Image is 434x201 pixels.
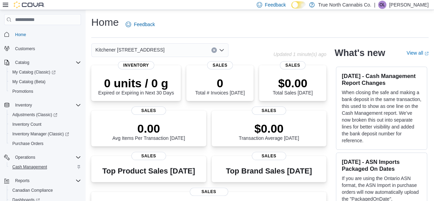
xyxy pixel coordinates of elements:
a: My Catalog (Beta) [10,78,48,86]
p: | [374,1,375,9]
span: Feedback [265,1,286,8]
button: Operations [12,153,38,161]
input: Dark Mode [291,1,306,9]
span: Cash Management [10,163,81,171]
span: Adjustments (Classic) [10,111,81,119]
span: Reports [15,178,30,183]
button: Cash Management [7,162,84,172]
a: Adjustments (Classic) [10,111,60,119]
p: [PERSON_NAME] [389,1,429,9]
h1: Home [91,15,119,29]
button: Reports [1,176,84,186]
h3: Top Brand Sales [DATE] [226,167,312,175]
button: Canadian Compliance [7,186,84,195]
span: Canadian Compliance [10,186,81,194]
span: Home [15,32,26,37]
h3: [DATE] - Cash Management Report Changes [342,72,421,86]
button: Operations [1,153,84,162]
p: Updated 1 minute(s) ago [273,52,326,57]
h3: [DATE] - ASN Imports Packaged On Dates [342,158,421,172]
button: Catalog [1,58,84,67]
a: Inventory Manager (Classic) [7,129,84,139]
button: Promotions [7,87,84,96]
span: Cash Management [12,164,47,170]
p: 0.00 [112,122,185,135]
span: Inventory Manager (Classic) [12,131,69,137]
span: My Catalog (Beta) [12,79,46,85]
span: Sales [252,107,286,115]
span: Sales [207,61,233,69]
span: Operations [12,153,81,161]
div: Total # Invoices [DATE] [195,76,245,96]
a: Canadian Compliance [10,186,56,194]
span: Purchase Orders [10,139,81,148]
span: Inventory Count [12,122,42,127]
a: Inventory Manager (Classic) [10,130,72,138]
p: When closing the safe and making a bank deposit in the same transaction, this used to show as one... [342,89,421,144]
svg: External link [424,52,429,56]
span: Promotions [10,87,81,96]
button: Reports [12,177,32,185]
span: Catalog [12,58,81,67]
span: OL [379,1,385,9]
div: Olivia Leeman [378,1,386,9]
a: Feedback [123,18,157,31]
div: Transaction Average [DATE] [239,122,299,141]
span: Sales [190,188,228,196]
span: Promotions [12,89,33,94]
span: Inventory [118,61,154,69]
span: Sales [131,152,166,160]
a: Purchase Orders [10,139,46,148]
span: Reports [12,177,81,185]
img: Cova [14,1,45,8]
button: Inventory [1,100,84,110]
button: Purchase Orders [7,139,84,148]
span: Home [12,30,81,38]
p: 0 [195,76,245,90]
span: My Catalog (Classic) [12,69,56,75]
span: Sales [280,61,306,69]
span: Customers [15,46,35,52]
p: $0.00 [239,122,299,135]
a: View allExternal link [407,50,429,56]
span: Kitchener [STREET_ADDRESS] [95,46,165,54]
p: True North Cannabis Co. [318,1,371,9]
span: Inventory Count [10,120,81,129]
div: Total Sales [DATE] [273,76,313,96]
button: Home [1,29,84,39]
div: Expired or Expiring in Next 30 Days [98,76,174,96]
span: Operations [15,155,35,160]
p: 0 units / 0 g [98,76,174,90]
a: My Catalog (Classic) [7,67,84,77]
h2: What's new [335,47,385,58]
a: My Catalog (Classic) [10,68,58,76]
a: Promotions [10,87,36,96]
button: Customers [1,44,84,54]
h3: Top Product Sales [DATE] [102,167,195,175]
span: Customers [12,44,81,53]
span: Purchase Orders [12,141,44,146]
a: Inventory Count [10,120,44,129]
button: Inventory [12,101,35,109]
span: Catalog [15,60,29,65]
div: Avg Items Per Transaction [DATE] [112,122,185,141]
span: Feedback [134,21,155,28]
p: $0.00 [273,76,313,90]
span: Inventory [15,102,32,108]
span: Canadian Compliance [12,188,53,193]
span: Inventory [12,101,81,109]
button: Catalog [12,58,32,67]
button: Open list of options [219,47,224,53]
span: Sales [252,152,286,160]
span: My Catalog (Classic) [10,68,81,76]
span: My Catalog (Beta) [10,78,81,86]
a: Home [12,31,29,39]
span: Adjustments (Classic) [12,112,57,118]
button: My Catalog (Beta) [7,77,84,87]
button: Inventory Count [7,120,84,129]
button: Clear input [211,47,217,53]
a: Cash Management [10,163,50,171]
span: Sales [131,107,166,115]
a: Customers [12,45,38,53]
